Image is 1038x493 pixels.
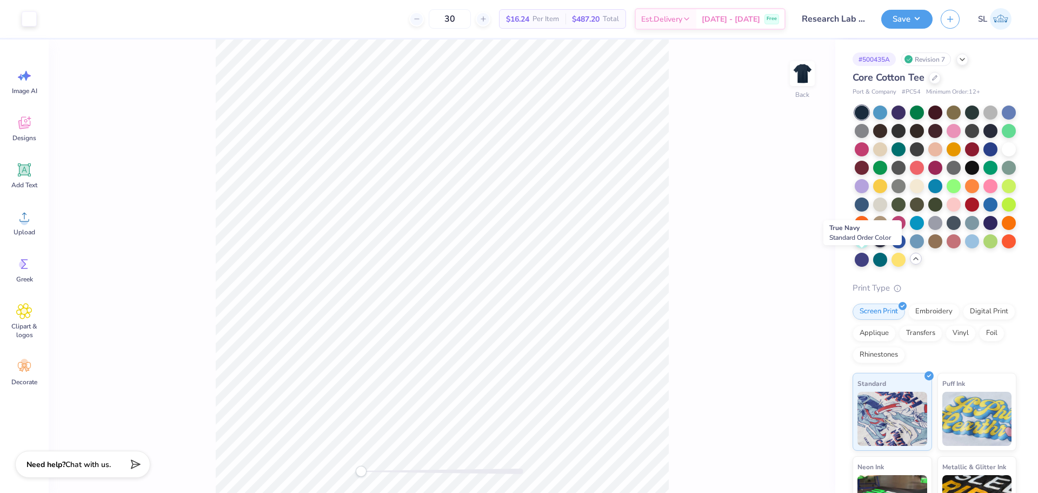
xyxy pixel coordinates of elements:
input: – – [429,9,471,29]
span: Port & Company [853,88,896,97]
img: Standard [857,392,927,446]
img: Sheena Mae Loyola [990,8,1012,30]
span: Add Text [11,181,37,189]
span: Clipart & logos [6,322,42,339]
img: Puff Ink [942,392,1012,446]
span: # PC54 [902,88,921,97]
span: Total [603,14,619,25]
button: Save [881,10,933,29]
span: $16.24 [506,14,529,25]
img: Back [791,63,813,84]
div: Rhinestones [853,347,905,363]
div: Revision 7 [901,52,951,66]
span: Upload [14,228,35,236]
span: SL [978,13,987,25]
span: Image AI [12,87,37,95]
span: Neon Ink [857,461,884,472]
span: Per Item [533,14,559,25]
span: Free [767,15,777,23]
div: Back [795,90,809,100]
span: Greek [16,275,33,284]
span: Puff Ink [942,378,965,389]
span: Designs [12,134,36,142]
span: Est. Delivery [641,14,682,25]
div: Accessibility label [356,466,367,477]
input: Untitled Design [794,8,873,30]
div: Print Type [853,282,1016,294]
span: Minimum Order: 12 + [926,88,980,97]
div: Transfers [899,325,942,341]
span: Standard [857,378,886,389]
strong: Need help? [26,459,65,470]
span: Standard Order Color [829,233,891,242]
span: Decorate [11,378,37,386]
div: Vinyl [946,325,976,341]
div: Digital Print [963,304,1015,320]
div: Embroidery [908,304,960,320]
span: Core Cotton Tee [853,71,924,84]
div: # 500435A [853,52,896,66]
a: SL [973,8,1016,30]
div: Screen Print [853,304,905,320]
span: Chat with us. [65,459,111,470]
span: $487.20 [572,14,600,25]
span: Metallic & Glitter Ink [942,461,1006,472]
div: True Navy [823,220,902,245]
div: Foil [979,325,1004,341]
div: Applique [853,325,896,341]
span: [DATE] - [DATE] [702,14,760,25]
